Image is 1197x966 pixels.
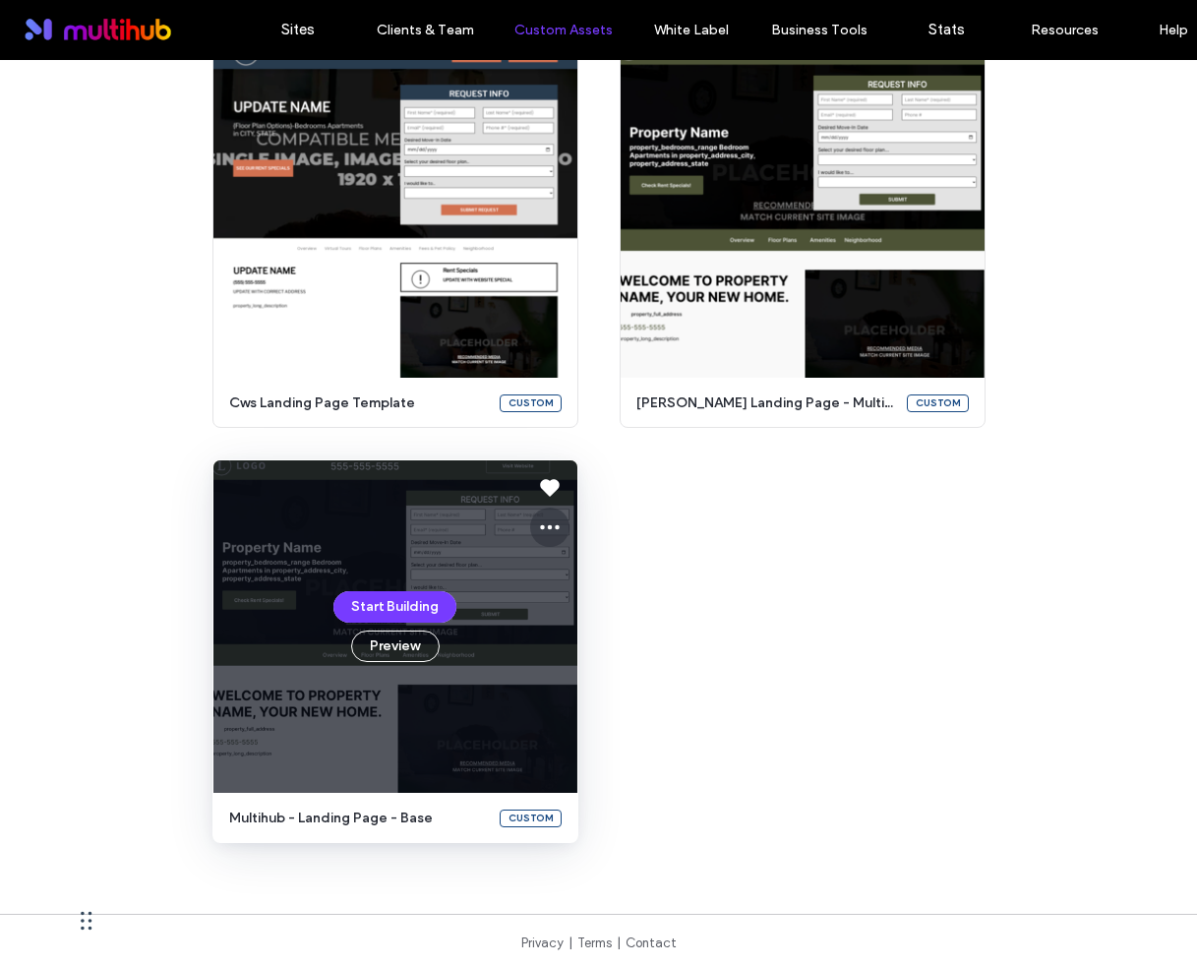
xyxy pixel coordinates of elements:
[229,809,488,828] span: multihub - landing page - base
[45,14,86,31] span: Help
[521,936,564,950] a: Privacy
[229,393,488,413] span: cws landing page template
[500,810,562,827] div: Custom
[569,936,572,950] span: |
[626,936,677,950] a: Contact
[500,394,562,412] div: Custom
[377,22,474,38] label: Clients & Team
[1159,22,1188,38] label: Help
[617,936,621,950] span: |
[514,22,613,38] label: Custom Assets
[577,936,612,950] a: Terms
[351,631,440,662] button: Preview
[281,21,315,38] label: Sites
[333,591,456,623] button: Start Building
[654,22,729,38] label: White Label
[928,21,965,38] label: Stats
[907,394,969,412] div: Custom
[81,891,92,950] div: Drag
[771,22,868,38] label: Business Tools
[636,393,895,413] span: [PERSON_NAME] landing page - multihub
[1031,22,1099,38] label: Resources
